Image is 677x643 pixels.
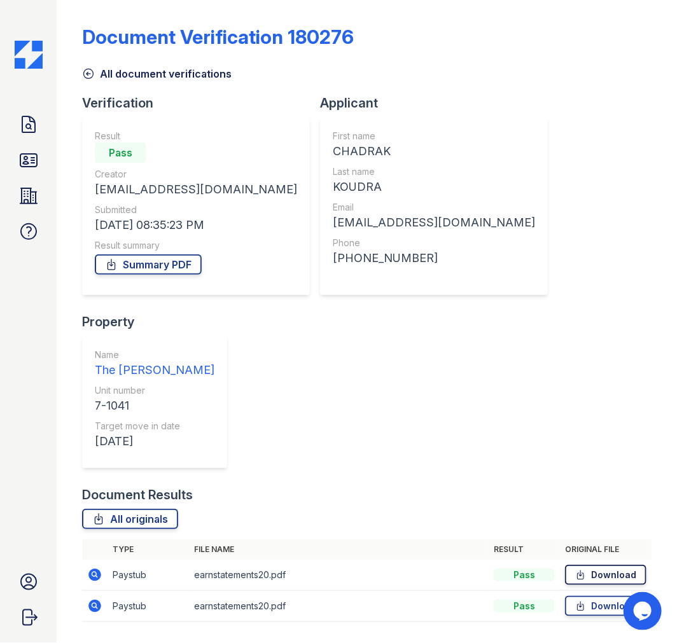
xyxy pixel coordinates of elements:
th: Type [108,539,189,560]
th: Result [489,539,560,560]
td: earnstatements20.pdf [189,560,489,591]
img: CE_Icon_Blue-c292c112584629df590d857e76928e9f676e5b41ef8f769ba2f05ee15b207248.png [15,41,43,69]
a: Download [565,565,646,585]
div: Email [333,201,535,214]
div: KOUDRA [333,178,535,196]
div: First name [333,130,535,142]
div: Pass [95,142,146,163]
div: Unit number [95,384,214,397]
div: Phone [333,237,535,249]
td: Paystub [108,591,189,622]
a: All originals [82,509,178,529]
div: Applicant [320,94,558,112]
div: [EMAIL_ADDRESS][DOMAIN_NAME] [95,181,297,198]
div: [DATE] [95,432,214,450]
div: Result summary [95,239,297,252]
td: Paystub [108,560,189,591]
div: Verification [82,94,320,112]
div: Pass [494,600,555,612]
th: Original file [560,539,652,560]
div: Name [95,349,214,361]
div: CHADRAK [333,142,535,160]
iframe: chat widget [624,592,664,630]
div: Result [95,130,297,142]
td: earnstatements20.pdf [189,591,489,622]
div: Property [82,313,237,331]
div: Document Verification 180276 [82,25,354,48]
a: Name The [PERSON_NAME] [95,349,214,379]
div: [PHONE_NUMBER] [333,249,535,267]
div: 7-1041 [95,397,214,415]
div: Document Results [82,486,193,504]
div: Submitted [95,204,297,216]
div: Creator [95,168,297,181]
a: All document verifications [82,66,232,81]
th: File name [189,539,489,560]
div: [DATE] 08:35:23 PM [95,216,297,234]
div: The [PERSON_NAME] [95,361,214,379]
div: [EMAIL_ADDRESS][DOMAIN_NAME] [333,214,535,232]
div: Last name [333,165,535,178]
div: Pass [494,569,555,581]
div: Target move in date [95,420,214,432]
a: Summary PDF [95,254,202,275]
a: Download [565,596,646,616]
